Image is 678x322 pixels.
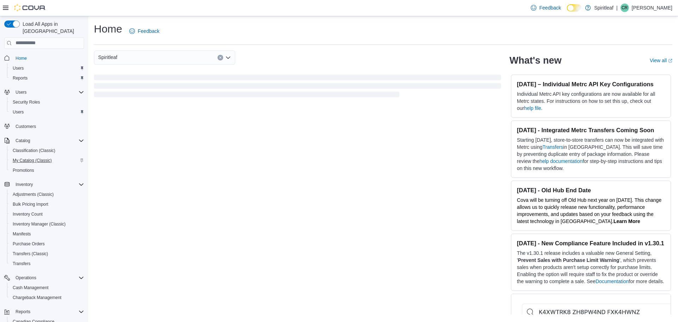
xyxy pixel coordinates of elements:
button: Inventory [13,180,36,189]
span: Cash Management [13,285,48,291]
button: Users [13,88,29,96]
a: Documentation [595,279,629,284]
p: Starting [DATE], store-to-store transfers can now be integrated with Metrc using in [GEOGRAPHIC_D... [517,136,665,172]
span: CR [621,4,628,12]
h3: [DATE] – Individual Metrc API Key Configurations [517,81,665,88]
a: Feedback [528,1,564,15]
span: Adjustments (Classic) [10,190,84,199]
button: Bulk Pricing Import [7,199,87,209]
span: Home [16,55,27,61]
span: Spiritleaf [98,53,117,62]
button: Clear input [218,55,223,60]
a: Bulk Pricing Import [10,200,51,209]
span: Users [13,109,24,115]
button: Transfers [7,259,87,269]
span: Cova will be turning off Old Hub next year on [DATE]. This change allows us to quickly release ne... [517,197,661,224]
button: Customers [1,121,87,131]
a: Home [13,54,30,63]
svg: External link [668,59,672,63]
span: Reports [10,74,84,82]
span: Purchase Orders [13,241,45,247]
span: Catalog [16,138,30,144]
p: Spiritleaf [594,4,613,12]
span: Users [10,64,84,72]
img: Cova [14,4,46,11]
span: Inventory [16,182,33,187]
button: Reports [13,308,33,316]
button: Operations [13,274,39,282]
span: Loading [94,76,501,99]
a: Users [10,108,26,116]
button: Promotions [7,165,87,175]
span: Purchase Orders [10,240,84,248]
span: My Catalog (Classic) [13,158,52,163]
button: Purchase Orders [7,239,87,249]
a: Transfers [542,144,563,150]
a: Feedback [126,24,162,38]
span: Inventory Count [10,210,84,218]
p: Individual Metrc API key configurations are now available for all Metrc states. For instructions ... [517,90,665,112]
span: Feedback [138,28,159,35]
p: [PERSON_NAME] [632,4,672,12]
button: Operations [1,273,87,283]
a: Reports [10,74,30,82]
span: Inventory Manager (Classic) [10,220,84,228]
span: Cash Management [10,283,84,292]
a: help documentation [540,158,583,164]
a: Chargeback Management [10,293,64,302]
a: Learn More [613,218,640,224]
span: Reports [13,308,84,316]
button: Catalog [1,136,87,146]
span: Security Roles [10,98,84,106]
span: Chargeback Management [13,295,61,300]
a: Purchase Orders [10,240,48,248]
p: | [616,4,618,12]
a: My Catalog (Classic) [10,156,55,165]
h3: [DATE] - New Compliance Feature Included in v1.30.1 [517,240,665,247]
a: Cash Management [10,283,51,292]
button: Open list of options [225,55,231,60]
span: Load All Apps in [GEOGRAPHIC_DATA] [20,21,84,35]
span: Inventory Manager (Classic) [13,221,66,227]
span: Feedback [539,4,561,11]
span: Manifests [13,231,31,237]
h3: [DATE] - Old Hub End Date [517,187,665,194]
button: Inventory [1,180,87,189]
input: Dark Mode [567,4,582,12]
span: Promotions [13,168,34,173]
h1: Home [94,22,122,36]
span: Reports [13,75,28,81]
button: Users [7,107,87,117]
button: Users [1,87,87,97]
button: Chargeback Management [7,293,87,303]
button: Catalog [13,136,33,145]
span: Transfers (Classic) [10,250,84,258]
span: Users [10,108,84,116]
a: Adjustments (Classic) [10,190,56,199]
button: Users [7,63,87,73]
span: Reports [16,309,30,315]
button: Manifests [7,229,87,239]
span: Home [13,54,84,63]
button: Inventory Count [7,209,87,219]
span: My Catalog (Classic) [10,156,84,165]
button: My Catalog (Classic) [7,156,87,165]
div: Courtney R [620,4,629,12]
button: Home [1,53,87,63]
a: Security Roles [10,98,43,106]
button: Inventory Manager (Classic) [7,219,87,229]
a: Users [10,64,26,72]
button: Classification (Classic) [7,146,87,156]
a: Classification (Classic) [10,146,58,155]
button: Security Roles [7,97,87,107]
span: Customers [13,122,84,131]
span: Catalog [13,136,84,145]
span: Classification (Classic) [13,148,55,153]
button: Reports [1,307,87,317]
a: Promotions [10,166,37,175]
span: Inventory Count [13,211,43,217]
span: Transfers [10,259,84,268]
span: Inventory [13,180,84,189]
strong: Prevent Sales with Purchase Limit Warning [518,257,619,263]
